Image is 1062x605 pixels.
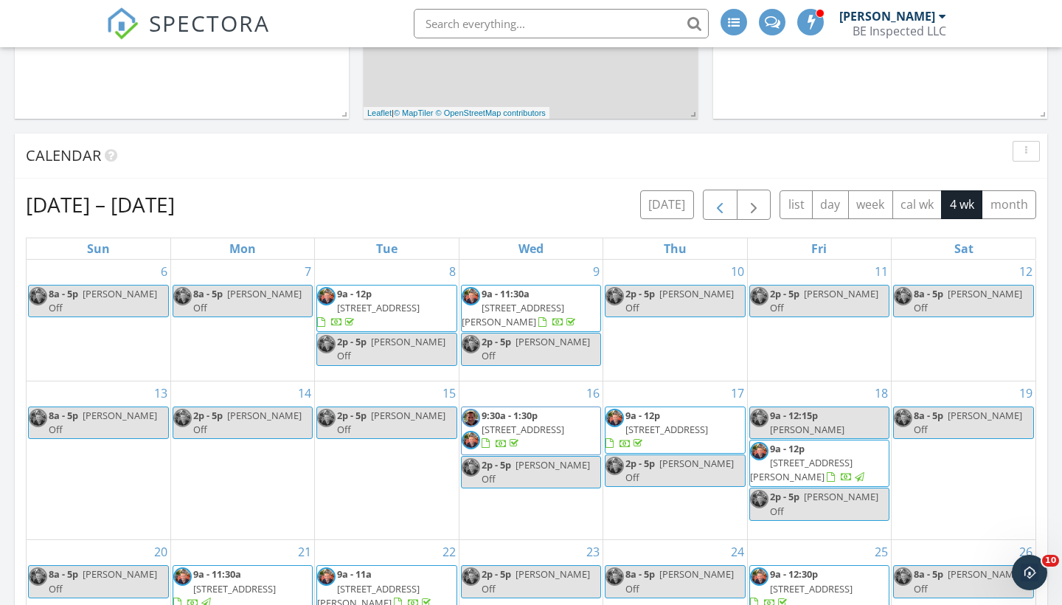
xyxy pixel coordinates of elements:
span: [PERSON_NAME] Off [625,457,734,484]
img: dan_richter.jpg [462,335,480,353]
td: Go to July 8, 2025 [315,260,459,381]
img: dan_richter.jpg [173,567,192,586]
input: Search everything... [414,9,709,38]
span: [PERSON_NAME] Off [914,409,1022,436]
td: Go to July 17, 2025 [603,381,747,540]
td: Go to July 16, 2025 [459,381,603,540]
img: dan_richter.jpg [29,287,47,305]
img: img_8739.jpg [462,409,480,427]
td: Go to July 9, 2025 [459,260,603,381]
a: © OpenStreetMap contributors [436,108,546,117]
span: [STREET_ADDRESS] [625,423,708,436]
span: 9a - 11:30a [482,287,530,300]
a: 9a - 11:30a [STREET_ADDRESS][PERSON_NAME] [462,287,578,328]
span: 2p - 5p [770,490,799,503]
span: [PERSON_NAME] [770,423,844,436]
img: dan_richter.jpg [750,442,768,460]
img: dan_richter.jpg [894,567,912,586]
img: dan_richter.jpg [173,409,192,427]
a: Tuesday [373,238,400,259]
div: BE Inspected LLC [853,24,946,38]
span: Calendar [26,145,101,165]
img: dan_richter.jpg [750,567,768,586]
img: dan_richter.jpg [894,409,912,427]
a: Go to July 23, 2025 [583,540,603,564]
span: SPECTORA [149,7,270,38]
span: 8a - 5p [193,287,223,300]
td: Go to July 7, 2025 [170,260,314,381]
span: [PERSON_NAME] Off [914,287,1022,314]
img: dan_richter.jpg [29,567,47,586]
img: The Best Home Inspection Software - Spectora [106,7,139,40]
td: Go to July 13, 2025 [27,381,170,540]
span: [PERSON_NAME] Off [337,335,445,362]
span: [PERSON_NAME] Off [482,335,590,362]
a: Go to July 13, 2025 [151,381,170,405]
span: [PERSON_NAME] Off [193,287,302,314]
span: [STREET_ADDRESS] [337,301,420,314]
button: [DATE] [640,190,694,219]
img: dan_richter.jpg [462,287,480,305]
span: [PERSON_NAME] Off [193,409,302,436]
span: 2p - 5p [482,335,511,348]
td: Go to July 15, 2025 [315,381,459,540]
td: Go to July 10, 2025 [603,260,747,381]
img: dan_richter.jpg [29,409,47,427]
button: 4 wk [941,190,982,219]
span: 2p - 5p [482,458,511,471]
span: 2p - 5p [482,567,511,581]
img: dan_richter.jpg [173,287,192,305]
a: Thursday [661,238,690,259]
span: 9a - 11a [337,567,372,581]
img: dan_richter.jpg [894,287,912,305]
span: 9:30a - 1:30p [482,409,538,422]
td: Go to July 6, 2025 [27,260,170,381]
span: 9a - 12p [337,287,372,300]
a: 9a - 12p [STREET_ADDRESS] [605,409,708,450]
iframe: Intercom live chat [1012,555,1047,590]
a: Go to July 14, 2025 [295,381,314,405]
a: Go to July 25, 2025 [872,540,891,564]
span: [PERSON_NAME] Off [625,287,734,314]
a: Go to July 11, 2025 [872,260,891,283]
a: Go to July 9, 2025 [590,260,603,283]
div: [PERSON_NAME] [839,9,935,24]
span: [STREET_ADDRESS][PERSON_NAME] [462,301,564,328]
a: Friday [808,238,830,259]
span: [STREET_ADDRESS][PERSON_NAME] [750,456,853,483]
span: [PERSON_NAME] Off [49,287,157,314]
td: Go to July 12, 2025 [892,260,1035,381]
img: dan_richter.jpg [605,287,624,305]
span: 2p - 5p [337,335,367,348]
button: week [848,190,893,219]
a: 9:30a - 1:30p [STREET_ADDRESS] [482,409,564,450]
a: Monday [226,238,259,259]
a: Go to July 21, 2025 [295,540,314,564]
button: month [982,190,1036,219]
td: Go to July 14, 2025 [170,381,314,540]
button: Previous [703,190,737,220]
img: dan_richter.jpg [317,287,336,305]
button: cal wk [892,190,943,219]
button: Next [737,190,771,220]
a: Saturday [951,238,976,259]
span: [STREET_ADDRESS] [482,423,564,436]
button: day [812,190,849,219]
span: 8a - 5p [49,409,78,422]
a: 9a - 12p [STREET_ADDRESS] [605,407,745,454]
a: Go to July 8, 2025 [446,260,459,283]
span: 2p - 5p [337,409,367,422]
a: 9a - 11:30a [STREET_ADDRESS][PERSON_NAME] [461,285,601,333]
img: dan_richter.jpg [750,287,768,305]
span: 9a - 12p [770,442,805,455]
a: 9:30a - 1:30p [STREET_ADDRESS] [461,407,601,455]
span: [PERSON_NAME] Off [770,490,878,517]
span: [PERSON_NAME] Off [770,287,878,314]
a: Go to July 26, 2025 [1016,540,1035,564]
button: list [780,190,813,219]
span: [STREET_ADDRESS] [193,582,276,595]
span: 2p - 5p [625,457,655,470]
a: Go to July 22, 2025 [440,540,459,564]
img: dan_richter.jpg [317,409,336,427]
a: 9a - 12p [STREET_ADDRESS] [317,287,420,328]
